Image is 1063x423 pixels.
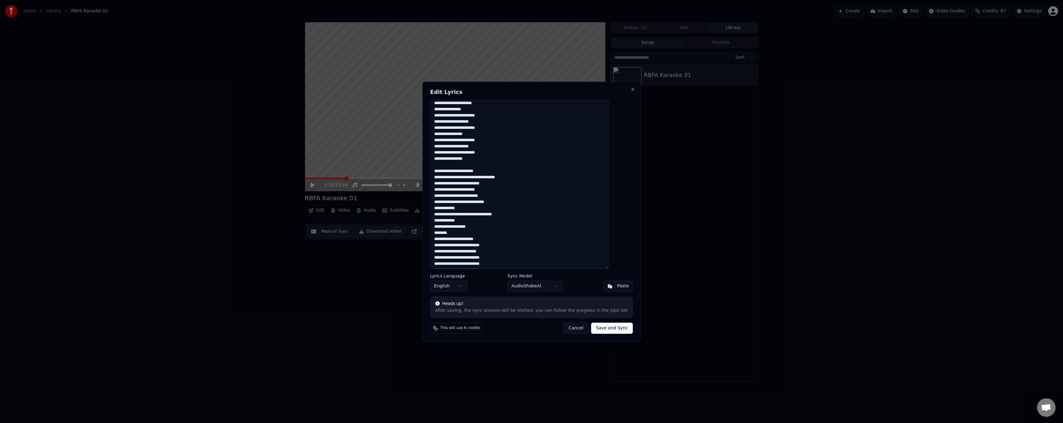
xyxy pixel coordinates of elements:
[435,307,628,314] div: After saving, the sync process will be started, you can follow the progress in the Jobs tab
[435,301,628,307] div: Heads up!
[563,323,588,334] button: Cancel
[440,326,480,331] span: This will use 6 credits
[591,323,633,334] button: Save and Sync
[617,283,629,289] div: Paste
[507,274,563,278] label: Sync Model
[430,274,467,278] label: Lyrics Language
[430,89,633,95] h2: Edit Lyrics
[603,281,633,292] button: Paste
